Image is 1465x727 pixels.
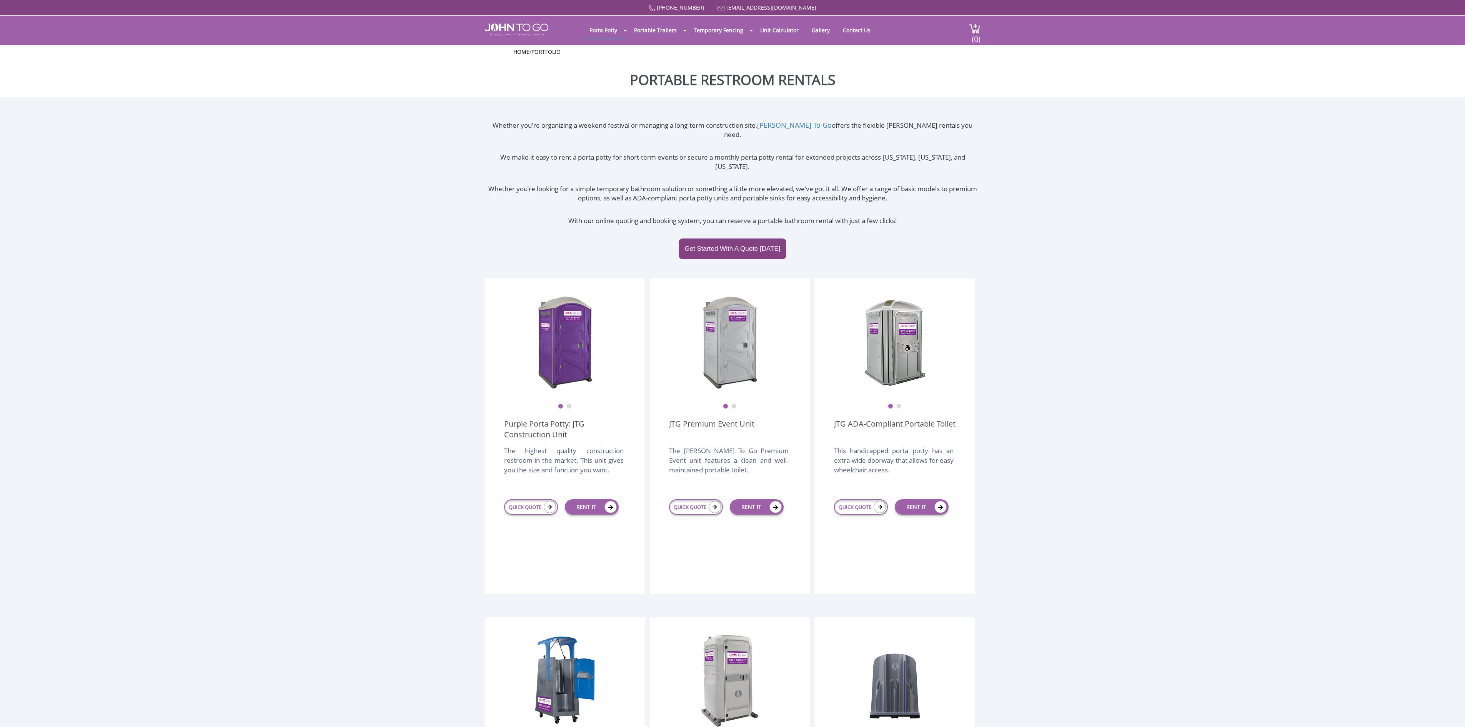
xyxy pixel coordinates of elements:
a: Temporary Fencing [688,23,749,38]
button: 2 of 2 [896,404,902,409]
span: (0) [971,28,981,44]
a: RENT IT [895,499,949,515]
div: This handicapped porta potty has an extra-wide doorway that allows for easy wheelchair access. [834,446,954,483]
a: Purple Porta Potty: JTG Construction Unit [504,419,626,440]
p: With our online quoting and booking system, you can reserve a portable bathroom rental with just ... [485,216,981,225]
a: RENT IT [730,499,784,515]
a: [PERSON_NAME] To Go [757,120,832,130]
div: The [PERSON_NAME] To Go Premium Event unit features a clean and well-maintained portable toilet. [669,446,789,483]
a: [PHONE_NUMBER] [657,4,704,11]
a: QUICK QUOTE [504,499,558,515]
a: Unit Calculator [754,23,804,38]
img: ADA Handicapped Accessible Unit [864,294,926,390]
a: JTG ADA-Compliant Portable Toilet [834,419,956,440]
p: We make it easy to rent a porta potty for short-term events or secure a monthly porta potty renta... [485,153,981,172]
a: Gallery [806,23,836,38]
button: 2 of 2 [731,404,737,409]
img: JOHN to go [485,23,548,36]
a: [EMAIL_ADDRESS][DOMAIN_NAME] [726,4,816,11]
ul: / [513,48,952,56]
a: Porta Potty [584,23,623,38]
button: 1 of 2 [558,404,563,409]
p: Whether you're organizing a weekend festival or managing a long-term construction site, offers th... [485,120,981,140]
a: JTG Premium Event Unit [669,419,754,440]
a: Home [513,48,529,55]
a: QUICK QUOTE [669,499,723,515]
a: Portfolio [531,48,561,55]
a: RENT IT [565,499,619,515]
img: Mail [718,6,725,11]
button: 1 of 2 [723,404,728,409]
img: cart a [969,23,981,34]
a: Get Started With A Quote [DATE] [679,238,786,259]
a: QUICK QUOTE [834,499,888,515]
img: Call [649,5,655,12]
button: 1 of 2 [888,404,893,409]
a: Contact Us [837,23,876,38]
p: Whether you’re looking for a simple temporary bathroom solution or something a little more elevat... [485,184,981,203]
button: 2 of 2 [566,404,572,409]
div: The highest quality construction restroom in the market. This unit gives you the size and functio... [504,446,624,483]
a: Portable Trailers [628,23,683,38]
button: Live Chat [1434,696,1465,727]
